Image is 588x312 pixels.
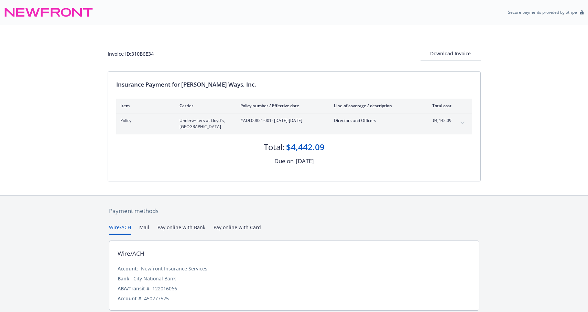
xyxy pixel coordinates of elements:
div: Wire/ACH [118,249,144,258]
span: Directors and Officers [334,118,415,124]
button: Wire/ACH [109,224,131,235]
div: Account # [118,295,141,302]
div: Carrier [179,103,229,109]
button: Download Invoice [421,47,481,60]
button: Pay online with Card [214,224,261,235]
div: Due on [274,157,294,166]
div: Line of coverage / description [334,103,415,109]
span: #ADL00821-001 - [DATE]-[DATE] [240,118,323,124]
div: Total cost [426,103,451,109]
div: Invoice ID: 310B6E34 [108,50,154,57]
div: [DATE] [296,157,314,166]
div: Payment methods [109,207,479,215]
button: expand content [457,118,468,129]
button: Pay online with Bank [157,224,205,235]
div: Account: [118,265,138,272]
div: Download Invoice [421,47,481,60]
span: $4,442.09 [426,118,451,124]
div: Item [120,103,168,109]
div: Newfront Insurance Services [141,265,207,272]
span: Underwriters at Lloyd's, [GEOGRAPHIC_DATA] [179,118,229,130]
div: Total: [264,141,285,153]
div: Insurance Payment for [PERSON_NAME] Ways, Inc. [116,80,472,89]
div: PolicyUnderwriters at Lloyd's, [GEOGRAPHIC_DATA]#ADL00821-001- [DATE]-[DATE]Directors and Officer... [116,113,472,134]
div: Policy number / Effective date [240,103,323,109]
p: Secure payments provided by Stripe [508,9,577,15]
div: 450277525 [144,295,169,302]
div: $4,442.09 [286,141,325,153]
span: Policy [120,118,168,124]
div: City National Bank [133,275,176,282]
button: Mail [139,224,149,235]
div: Bank: [118,275,131,282]
div: ABA/Transit # [118,285,150,292]
div: 122016066 [152,285,177,292]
